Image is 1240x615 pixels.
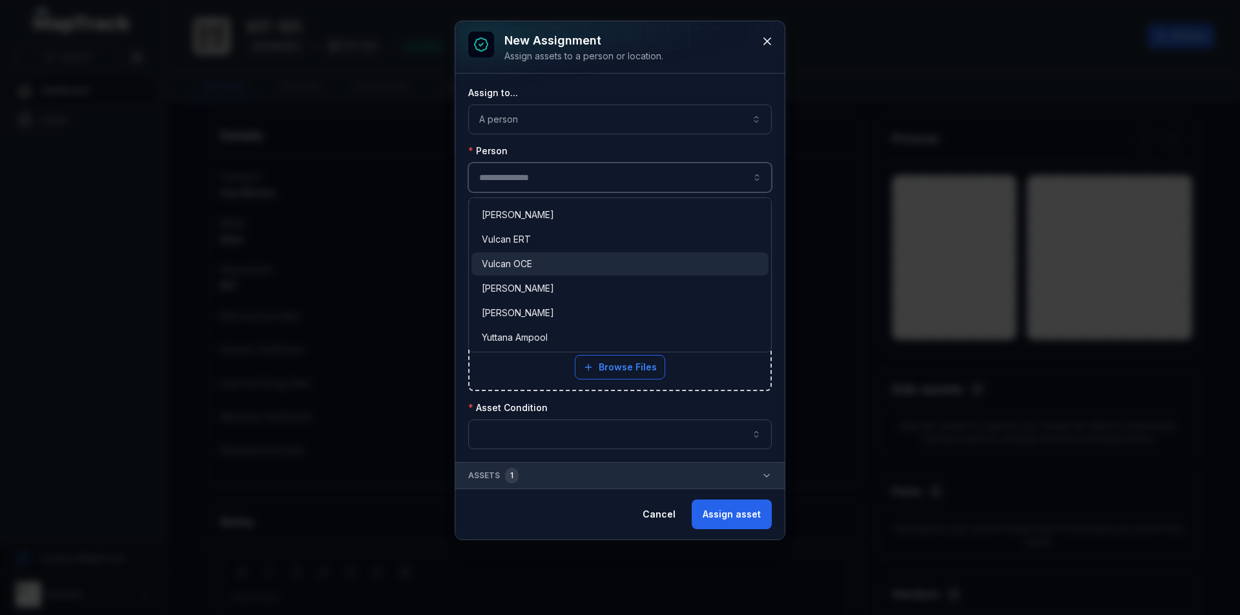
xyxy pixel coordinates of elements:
input: assignment-add:person-label [468,163,772,192]
span: [PERSON_NAME] [482,208,554,221]
span: [PERSON_NAME] [482,282,554,295]
span: [PERSON_NAME] [482,307,554,319]
span: Vulcan OCE [482,257,532,270]
span: Vulcan ERT [482,233,531,246]
span: Yuttana Ampool [482,331,548,344]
